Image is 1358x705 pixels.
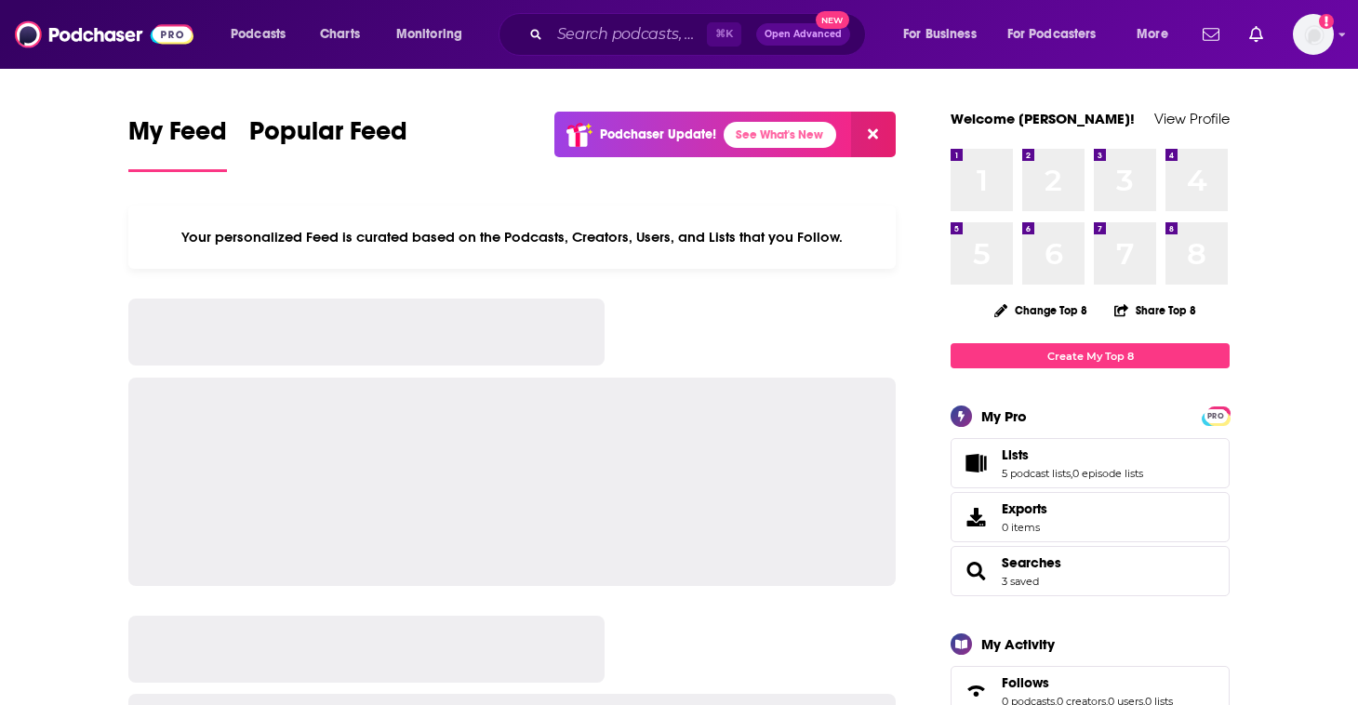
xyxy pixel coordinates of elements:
[1293,14,1334,55] button: Show profile menu
[308,20,371,49] a: Charts
[981,407,1027,425] div: My Pro
[1319,14,1334,29] svg: Add a profile image
[320,21,360,47] span: Charts
[1002,500,1047,517] span: Exports
[951,546,1230,596] span: Searches
[957,450,994,476] a: Lists
[1071,467,1072,480] span: ,
[995,20,1124,49] button: open menu
[903,21,977,47] span: For Business
[1002,467,1071,480] a: 5 podcast lists
[765,30,842,39] span: Open Advanced
[15,17,193,52] img: Podchaser - Follow, Share and Rate Podcasts
[1293,14,1334,55] span: Logged in as careycifranic
[1002,674,1049,691] span: Follows
[600,126,716,142] p: Podchaser Update!
[128,206,896,269] div: Your personalized Feed is curated based on the Podcasts, Creators, Users, and Lists that you Follow.
[1137,21,1168,47] span: More
[981,635,1055,653] div: My Activity
[218,20,310,49] button: open menu
[1002,446,1029,463] span: Lists
[516,13,884,56] div: Search podcasts, credits, & more...
[816,11,849,29] span: New
[707,22,741,47] span: ⌘ K
[231,21,286,47] span: Podcasts
[1195,19,1227,50] a: Show notifications dropdown
[1124,20,1192,49] button: open menu
[128,115,227,158] span: My Feed
[1242,19,1271,50] a: Show notifications dropdown
[1205,409,1227,423] span: PRO
[957,558,994,584] a: Searches
[724,122,836,148] a: See What's New
[951,438,1230,488] span: Lists
[396,21,462,47] span: Monitoring
[550,20,707,49] input: Search podcasts, credits, & more...
[1002,674,1173,691] a: Follows
[1154,110,1230,127] a: View Profile
[1002,521,1047,534] span: 0 items
[957,678,994,704] a: Follows
[1002,575,1039,588] a: 3 saved
[1293,14,1334,55] img: User Profile
[1002,554,1061,571] a: Searches
[1007,21,1097,47] span: For Podcasters
[957,504,994,530] span: Exports
[983,299,1098,322] button: Change Top 8
[951,343,1230,368] a: Create My Top 8
[951,492,1230,542] a: Exports
[1072,467,1143,480] a: 0 episode lists
[890,20,1000,49] button: open menu
[249,115,407,172] a: Popular Feed
[1002,446,1143,463] a: Lists
[128,115,227,172] a: My Feed
[383,20,486,49] button: open menu
[249,115,407,158] span: Popular Feed
[951,110,1135,127] a: Welcome [PERSON_NAME]!
[1205,408,1227,422] a: PRO
[1113,292,1197,328] button: Share Top 8
[756,23,850,46] button: Open AdvancedNew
